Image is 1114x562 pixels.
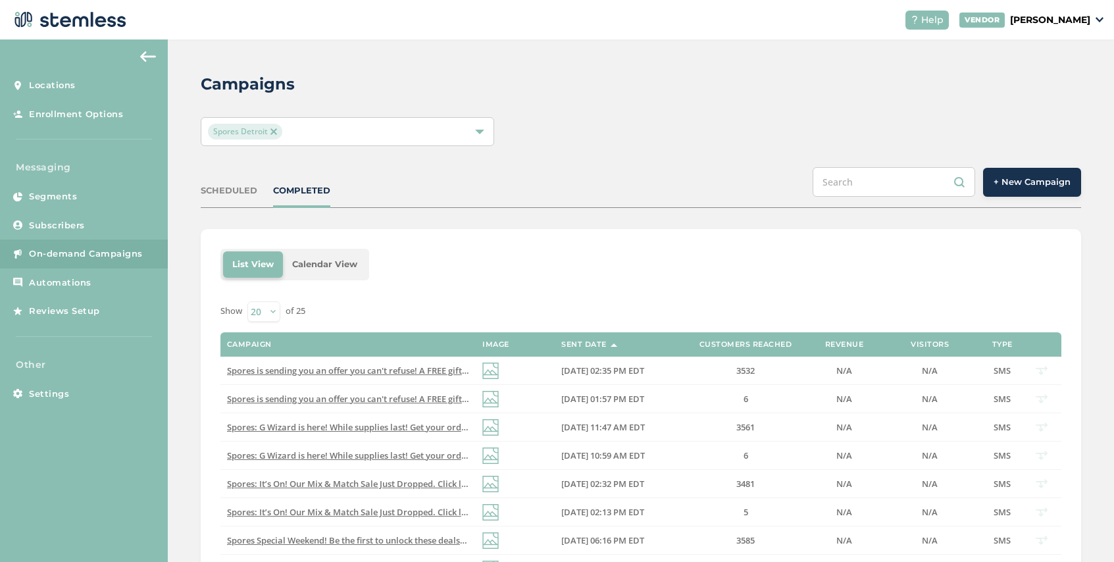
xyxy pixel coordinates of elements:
label: SMS [989,422,1015,433]
label: Spores: G Wizard is here! While supplies last! Get your order in and unlock a magical weekend! Re... [227,450,469,461]
img: icon-img-d887fa0c.svg [482,447,499,464]
span: SMS [994,421,1011,433]
span: 3481 [736,478,755,490]
label: SMS [989,478,1015,490]
label: N/A [884,478,976,490]
iframe: Chat Widget [1048,499,1114,562]
label: Sent Date [561,340,607,349]
div: COMPLETED [273,184,330,197]
h2: Campaigns [201,72,295,96]
label: Spores: It’s On! Our Mix & Match Sale Just Dropped. Click link to view details and stock up! Mush... [227,507,469,518]
label: 5 [686,507,805,518]
span: Reviews Setup [29,305,100,318]
span: Subscribers [29,219,85,232]
label: N/A [884,365,976,376]
label: Visitors [911,340,949,349]
span: + New Campaign [994,176,1071,189]
img: icon-img-d887fa0c.svg [482,419,499,436]
span: N/A [836,421,852,433]
span: Automations [29,276,91,290]
span: Spores is sending you an offer you can't refuse! A FREE gift is waiting for you inside? Click lin... [227,393,724,405]
label: 08/05/2025 02:13 PM EDT [561,507,673,518]
span: Locations [29,79,76,92]
input: Search [813,167,975,197]
span: Spores: It’s On! Our Mix & Match Sale Just Dropped. Click link to view details and stock up! Mush... [227,478,717,490]
label: 08/08/2025 11:47 AM EDT [561,422,673,433]
span: [DATE] 10:59 AM EDT [561,449,645,461]
span: SMS [994,506,1011,518]
img: icon_down-arrow-small-66adaf34.svg [1096,17,1103,22]
span: [DATE] 11:47 AM EDT [561,421,645,433]
span: Spores Special Weekend! Be the first to unlock these deals! Tap below for a sneak peek at this we... [227,534,749,546]
span: Spores: G Wizard is here! While supplies last! Get your order in and unlock a magical weekend! Re... [227,421,691,433]
span: N/A [922,449,938,461]
label: of 25 [286,305,305,318]
img: icon-help-white-03924b79.svg [911,16,919,24]
label: 08/08/2025 10:59 AM EDT [561,450,673,461]
img: icon-img-d887fa0c.svg [482,391,499,407]
p: [PERSON_NAME] [1010,13,1090,27]
span: SMS [994,449,1011,461]
div: SCHEDULED [201,184,257,197]
label: Show [220,305,242,318]
label: 6 [686,394,805,405]
label: Campaign [227,340,272,349]
span: [DATE] 01:57 PM EDT [561,393,644,405]
label: N/A [818,394,871,405]
li: Calendar View [283,251,367,278]
label: Spores is sending you an offer you can't refuse! A FREE gift is waiting for you inside? Click lin... [227,394,469,405]
span: Enrollment Options [29,108,123,121]
span: [DATE] 02:13 PM EDT [561,506,644,518]
span: N/A [836,506,852,518]
span: 3561 [736,421,755,433]
label: N/A [884,394,976,405]
span: Spores: G Wizard is here! While supplies last! Get your order in and unlock a magical weekend! Re... [227,449,691,461]
span: 3585 [736,534,755,546]
span: 6 [744,449,748,461]
span: N/A [836,449,852,461]
img: icon-img-d887fa0c.svg [482,363,499,379]
img: icon-img-d887fa0c.svg [482,532,499,549]
label: Revenue [825,340,864,349]
label: 3481 [686,478,805,490]
span: 6 [744,393,748,405]
span: On-demand Campaigns [29,247,143,261]
span: [DATE] 02:35 PM EDT [561,365,644,376]
span: SMS [994,393,1011,405]
span: 3532 [736,365,755,376]
label: N/A [818,478,871,490]
span: Spores Detroit [208,124,282,140]
span: [DATE] 02:32 PM EDT [561,478,644,490]
span: N/A [922,478,938,490]
span: N/A [836,393,852,405]
label: 3585 [686,535,805,546]
span: N/A [922,421,938,433]
span: N/A [922,393,938,405]
label: N/A [884,507,976,518]
span: [DATE] 06:16 PM EDT [561,534,644,546]
label: Spores is sending you an offer you can't refuse! A FREE gift is waiting for you inside? Click lin... [227,365,469,376]
span: N/A [922,506,938,518]
label: 08/14/2025 02:35 PM EDT [561,365,673,376]
label: SMS [989,535,1015,546]
label: 3532 [686,365,805,376]
img: icon-img-d887fa0c.svg [482,476,499,492]
label: SMS [989,365,1015,376]
button: + New Campaign [983,168,1081,197]
span: N/A [836,534,852,546]
label: 08/05/2025 02:32 PM EDT [561,478,673,490]
label: SMS [989,507,1015,518]
div: VENDOR [959,13,1005,28]
label: N/A [884,535,976,546]
img: logo-dark-0685b13c.svg [11,7,126,33]
span: N/A [836,365,852,376]
label: N/A [818,450,871,461]
label: 3561 [686,422,805,433]
label: N/A [884,450,976,461]
img: icon-close-accent-8a337256.svg [270,128,277,135]
label: SMS [989,450,1015,461]
label: N/A [818,422,871,433]
label: 08/14/2025 01:57 PM EDT [561,394,673,405]
label: N/A [818,365,871,376]
span: Spores: It’s On! Our Mix & Match Sale Just Dropped. Click link to view details and stock up! Mush... [227,506,717,518]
